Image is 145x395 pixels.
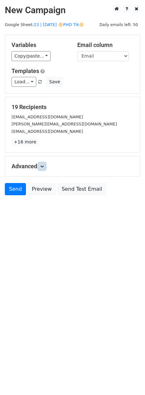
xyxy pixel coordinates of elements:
h5: Variables [12,41,68,49]
iframe: Chat Widget [113,364,145,395]
a: Templates [12,68,39,74]
a: Send [5,183,26,195]
a: Preview [28,183,56,195]
small: [PERSON_NAME][EMAIL_ADDRESS][DOMAIN_NAME] [12,122,117,126]
h5: Email column [77,41,133,49]
a: Daily emails left: 50 [97,22,140,27]
a: +16 more [12,138,38,146]
button: Save [46,77,63,87]
span: Daily emails left: 50 [97,21,140,28]
a: 23 | [DATE] 🔆PHD Tik🔆 [34,22,84,27]
h5: Advanced [12,163,133,170]
a: Send Test Email [57,183,106,195]
small: [EMAIL_ADDRESS][DOMAIN_NAME] [12,115,83,119]
small: Google Sheet: [5,22,84,27]
a: Copy/paste... [12,51,51,61]
h2: New Campaign [5,5,140,16]
small: [EMAIL_ADDRESS][DOMAIN_NAME] [12,129,83,134]
a: Load... [12,77,36,87]
h5: 19 Recipients [12,104,133,111]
